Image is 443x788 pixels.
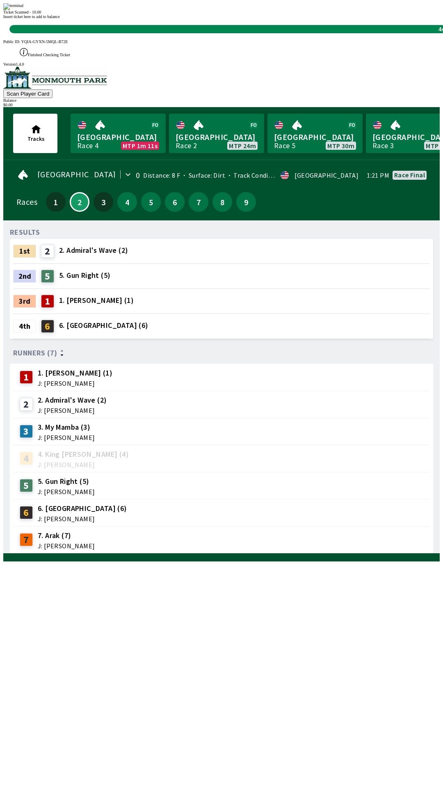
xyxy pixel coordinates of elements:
span: Tracks [27,135,45,142]
div: Race 3 [372,142,394,149]
div: 2 [41,245,54,258]
div: $ 0.00 [3,103,440,107]
span: YQIA-GYXN-5MQL-B72E [21,39,68,44]
span: 4 [119,199,135,205]
div: 6 [41,320,54,333]
div: 2 [20,398,33,411]
span: [GEOGRAPHIC_DATA] [274,132,356,142]
span: Insert ticket here to add to balance [3,14,60,19]
button: 4 [117,192,137,212]
span: Track Condition: Firm [225,171,297,179]
span: 1 [48,199,64,205]
span: 4. King [PERSON_NAME] (4) [38,449,129,460]
span: 2 [73,200,87,204]
span: 5. Gun Right (5) [38,476,95,487]
span: 1. [PERSON_NAME] (1) [38,368,112,378]
span: 3 [96,199,111,205]
button: 6 [165,192,185,212]
img: terminal [3,3,23,10]
div: Ticket Scanned - 10.00 [3,10,440,14]
div: 1st [13,245,36,258]
span: J: [PERSON_NAME] [38,461,129,468]
div: 3 [20,425,33,438]
button: 9 [236,192,256,212]
div: Races [16,199,37,205]
div: 1 [41,295,54,308]
div: Race 4 [77,142,98,149]
div: 0 [136,172,140,179]
span: Finished Checking Ticket [28,53,70,57]
div: 5 [20,479,33,492]
div: 5 [41,270,54,283]
div: 3rd [13,295,36,308]
span: MTP 30m [327,142,354,149]
span: Surface: Dirt [180,171,225,179]
span: [GEOGRAPHIC_DATA] [37,171,116,178]
span: 7. Arak (7) [38,530,95,541]
span: Runners (7) [13,350,57,356]
span: 6 [167,199,183,205]
span: J: [PERSON_NAME] [38,434,95,441]
div: RESULTS [10,229,40,236]
button: 7 [189,192,208,212]
button: 3 [94,192,113,212]
span: J: [PERSON_NAME] [38,543,95,549]
div: 7 [20,533,33,546]
span: 7 [191,199,206,205]
span: [GEOGRAPHIC_DATA] [176,132,258,142]
span: J: [PERSON_NAME] [38,515,127,522]
button: 8 [212,192,232,212]
div: Public ID: [3,39,440,44]
img: venue logo [3,66,107,89]
div: 6 [20,506,33,519]
span: 3. My Mamba (3) [38,422,95,433]
div: 4th [13,320,36,333]
div: Balance [3,98,440,103]
div: Version 1.4.0 [3,62,440,66]
span: J: [PERSON_NAME] [38,380,112,387]
span: 5. Gun Right (5) [59,270,110,281]
span: 6. [GEOGRAPHIC_DATA] (6) [59,320,148,331]
a: [GEOGRAPHIC_DATA]Race 2MTP 24m [169,114,264,153]
span: 6. [GEOGRAPHIC_DATA] (6) [38,503,127,514]
span: 9 [238,199,254,205]
button: 5 [141,192,161,212]
a: [GEOGRAPHIC_DATA]Race 5MTP 30m [267,114,363,153]
div: 1 [20,371,33,384]
span: J: [PERSON_NAME] [38,407,107,414]
span: 8 [215,199,230,205]
span: [GEOGRAPHIC_DATA] [77,132,159,142]
div: 2nd [13,270,36,283]
span: 2. Admiral's Wave (2) [59,245,128,256]
button: Tracks [13,114,57,153]
span: 1:21 PM [367,172,389,179]
div: Race final [394,172,425,178]
span: Distance: 8 F [143,171,180,179]
span: MTP 24m [229,142,256,149]
span: 5 [143,199,159,205]
button: Scan Player Card [3,89,53,98]
div: Race 5 [274,142,295,149]
span: MTP 1m 11s [123,142,158,149]
div: [GEOGRAPHIC_DATA] [295,172,359,179]
span: 1. [PERSON_NAME] (1) [59,295,134,306]
span: J: [PERSON_NAME] [38,488,95,495]
a: [GEOGRAPHIC_DATA]Race 4MTP 1m 11s [71,114,166,153]
div: Runners (7) [13,349,430,357]
div: 4 [20,452,33,465]
span: 2. Admiral's Wave (2) [38,395,107,405]
button: 1 [46,192,66,212]
button: 2 [70,192,89,212]
div: Race 2 [176,142,197,149]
